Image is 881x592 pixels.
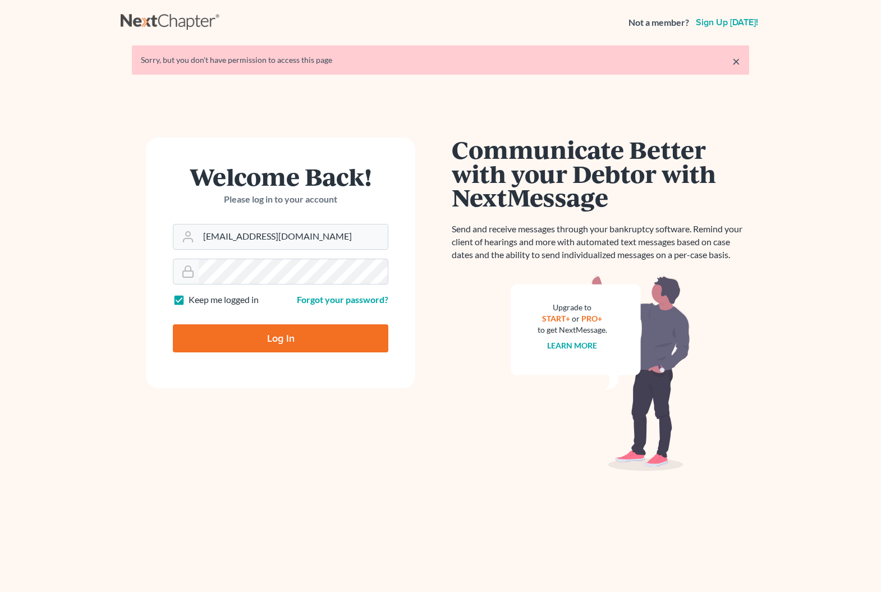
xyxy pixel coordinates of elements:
input: Email Address [199,224,388,249]
strong: Not a member? [628,16,689,29]
a: Sign up [DATE]! [694,18,760,27]
a: Forgot your password? [297,294,388,305]
div: Sorry, but you don't have permission to access this page [141,54,740,66]
div: Upgrade to [538,302,607,313]
p: Send and receive messages through your bankruptcy software. Remind your client of hearings and mo... [452,223,749,261]
a: START+ [543,314,571,323]
p: Please log in to your account [173,193,388,206]
label: Keep me logged in [189,293,259,306]
img: nextmessage_bg-59042aed3d76b12b5cd301f8e5b87938c9018125f34e5fa2b7a6b67550977c72.svg [511,275,690,471]
a: × [732,54,740,68]
span: or [572,314,580,323]
input: Log In [173,324,388,352]
div: to get NextMessage. [538,324,607,336]
h1: Communicate Better with your Debtor with NextMessage [452,137,749,209]
a: PRO+ [582,314,603,323]
a: Learn more [548,341,598,350]
h1: Welcome Back! [173,164,388,189]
